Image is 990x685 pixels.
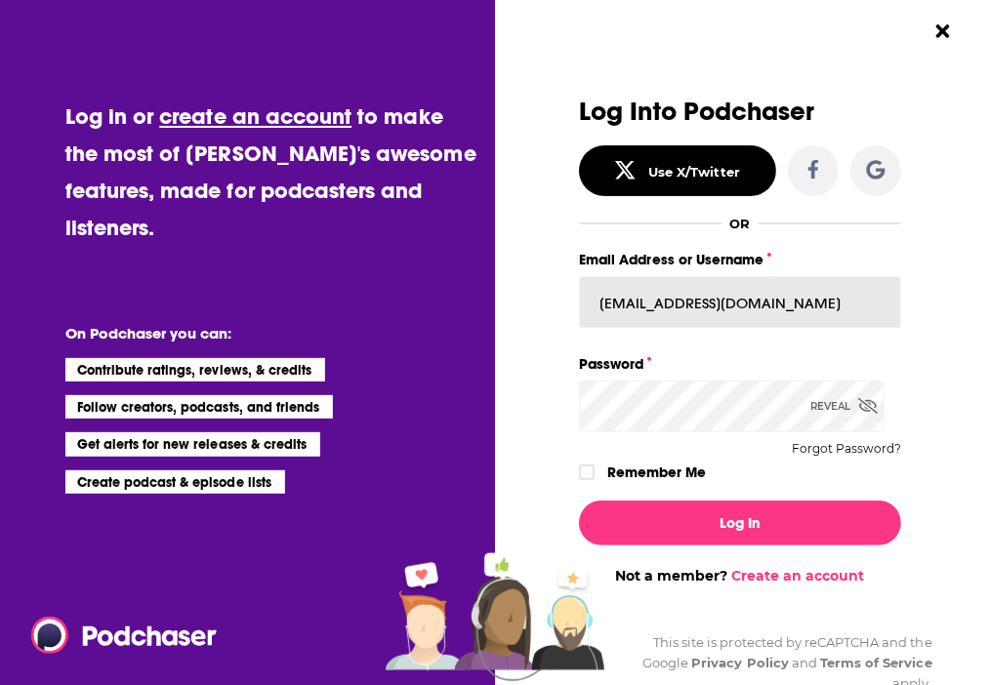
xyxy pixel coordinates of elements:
[792,442,901,456] button: Forgot Password?
[729,216,750,231] div: OR
[159,102,351,130] a: create an account
[648,164,740,180] div: Use X/Twitter
[607,460,706,485] label: Remember Me
[65,432,320,456] li: Get alerts for new releases & credits
[925,13,962,50] button: Close Button
[731,567,864,584] a: Create an account
[579,145,776,196] button: Use X/Twitter
[65,358,326,382] li: Contribute ratings, reviews, & credits
[65,395,334,419] li: Follow creators, podcasts, and friends
[579,351,901,377] label: Password
[65,324,456,342] li: On Podchaser you can:
[30,617,202,654] a: Podchaser - Follow, Share and Rate Podcasts
[65,470,285,494] li: Create podcast & episode lists
[30,617,218,654] img: Podchaser - Follow, Share and Rate Podcasts
[810,381,878,432] div: Reveal
[691,655,789,670] a: Privacy Policy
[820,655,932,670] a: Terms of Service
[579,98,901,126] h3: Log Into Podchaser
[579,567,901,584] div: Not a member?
[579,247,901,272] label: Email Address or Username
[579,501,901,545] button: Log In
[579,276,901,329] input: Email Address or Username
